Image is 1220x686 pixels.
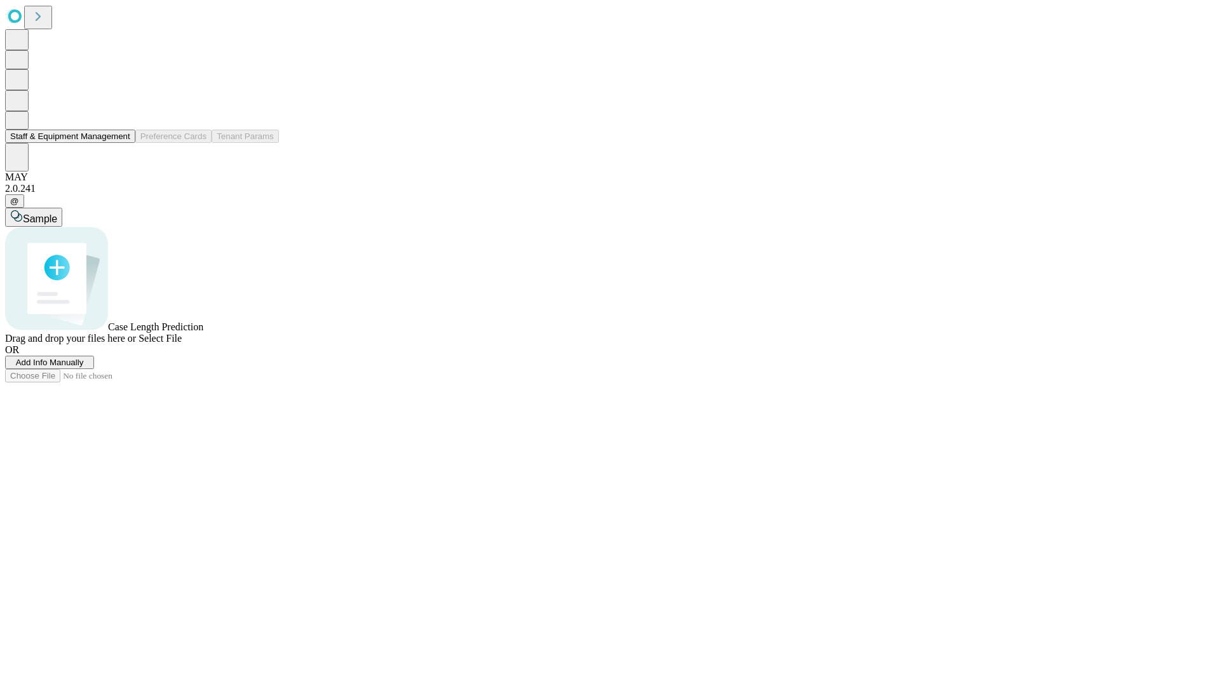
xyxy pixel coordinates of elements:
div: MAY [5,171,1215,183]
div: 2.0.241 [5,183,1215,194]
span: Case Length Prediction [108,321,203,332]
button: @ [5,194,24,208]
span: Add Info Manually [16,358,84,367]
span: OR [5,344,19,355]
button: Add Info Manually [5,356,94,369]
span: @ [10,196,19,206]
button: Staff & Equipment Management [5,130,135,143]
button: Tenant Params [212,130,279,143]
span: Drag and drop your files here or [5,333,136,344]
span: Select File [139,333,182,344]
button: Preference Cards [135,130,212,143]
button: Sample [5,208,62,227]
span: Sample [23,213,57,224]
